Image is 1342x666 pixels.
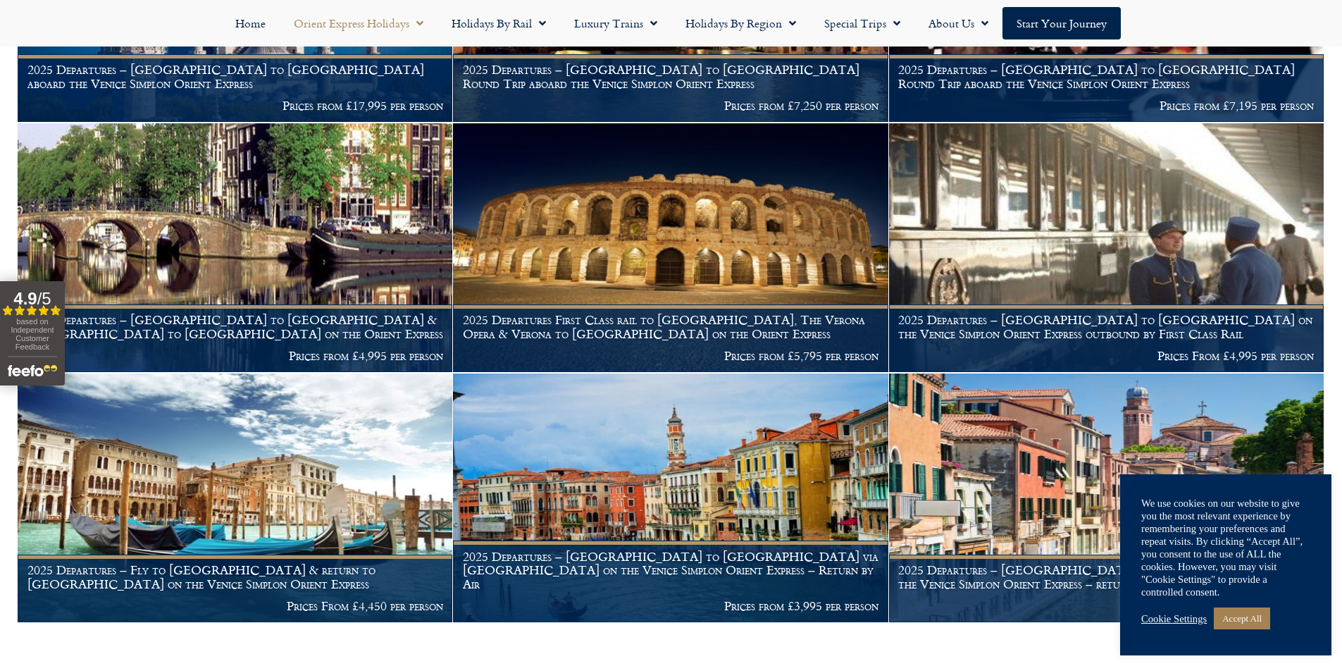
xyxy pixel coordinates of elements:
[1141,612,1207,625] a: Cookie Settings
[7,7,1335,39] nav: Menu
[463,313,878,340] h1: 2025 Departures First Class rail to [GEOGRAPHIC_DATA], The Verona Opera & Verona to [GEOGRAPHIC_D...
[280,7,437,39] a: Orient Express Holidays
[27,63,443,90] h1: 2025 Departures – [GEOGRAPHIC_DATA] to [GEOGRAPHIC_DATA] aboard the Venice Simplon Orient Express
[18,123,453,373] a: 2025 Departures – [GEOGRAPHIC_DATA] to [GEOGRAPHIC_DATA] & [GEOGRAPHIC_DATA] to [GEOGRAPHIC_DATA]...
[221,7,280,39] a: Home
[27,599,443,613] p: Prices From £4,450 per person
[463,99,878,113] p: Prices from £7,250 per person
[463,550,878,591] h1: 2025 Departures – [GEOGRAPHIC_DATA] to [GEOGRAPHIC_DATA] via [GEOGRAPHIC_DATA] on the Venice Simp...
[810,7,914,39] a: Special Trips
[27,313,443,340] h1: 2025 Departures – [GEOGRAPHIC_DATA] to [GEOGRAPHIC_DATA] & [GEOGRAPHIC_DATA] to [GEOGRAPHIC_DATA]...
[889,123,1324,373] a: 2025 Departures – [GEOGRAPHIC_DATA] to [GEOGRAPHIC_DATA] on the Venice Simplon Orient Express out...
[27,349,443,363] p: Prices from £4,995 per person
[898,63,1314,90] h1: 2025 Departures – [GEOGRAPHIC_DATA] to [GEOGRAPHIC_DATA] Round Trip aboard the Venice Simplon Ori...
[898,599,1314,613] p: Prices from £4,295 per person
[463,349,878,363] p: Prices from £5,795 per person
[18,374,453,623] a: 2025 Departures – Fly to [GEOGRAPHIC_DATA] & return to [GEOGRAPHIC_DATA] on the Venice Simplon Or...
[898,313,1314,340] h1: 2025 Departures – [GEOGRAPHIC_DATA] to [GEOGRAPHIC_DATA] on the Venice Simplon Orient Express out...
[1141,497,1310,598] div: We use cookies on our website to give you the most relevant experience by remembering your prefer...
[453,374,888,623] a: 2025 Departures – [GEOGRAPHIC_DATA] to [GEOGRAPHIC_DATA] via [GEOGRAPHIC_DATA] on the Venice Simp...
[453,123,888,373] a: 2025 Departures First Class rail to [GEOGRAPHIC_DATA], The Verona Opera & Verona to [GEOGRAPHIC_D...
[560,7,671,39] a: Luxury Trains
[914,7,1002,39] a: About Us
[18,374,452,622] img: venice aboard the Orient Express
[463,63,878,90] h1: 2025 Departures – [GEOGRAPHIC_DATA] to [GEOGRAPHIC_DATA] Round Trip aboard the Venice Simplon Ori...
[898,99,1314,113] p: Prices from £7,195 per person
[27,99,443,113] p: Prices from £17,995 per person
[889,374,1324,622] img: Channel street, Venice Orient Express
[898,563,1314,591] h1: 2025 Departures – [GEOGRAPHIC_DATA] to [GEOGRAPHIC_DATA] on the Venice Simplon Orient Express – r...
[27,563,443,591] h1: 2025 Departures – Fly to [GEOGRAPHIC_DATA] & return to [GEOGRAPHIC_DATA] on the Venice Simplon Or...
[1214,608,1270,629] a: Accept All
[437,7,560,39] a: Holidays by Rail
[1002,7,1121,39] a: Start your Journey
[898,349,1314,363] p: Prices From £4,995 per person
[889,374,1324,623] a: 2025 Departures – [GEOGRAPHIC_DATA] to [GEOGRAPHIC_DATA] on the Venice Simplon Orient Express – r...
[463,599,878,613] p: Prices from £3,995 per person
[671,7,810,39] a: Holidays by Region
